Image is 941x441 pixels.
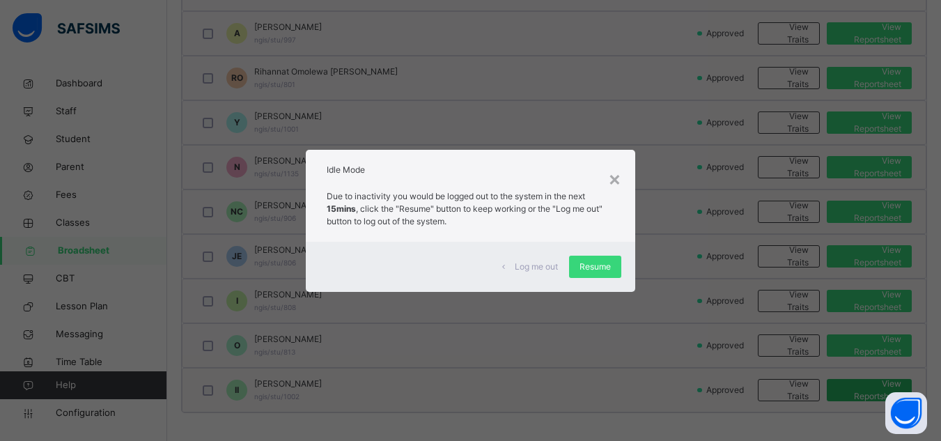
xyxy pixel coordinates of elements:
[580,261,611,273] span: Resume
[515,261,558,273] span: Log me out
[608,164,621,193] div: ×
[327,203,356,214] strong: 15mins
[885,392,927,434] button: Open asap
[327,190,614,228] p: Due to inactivity you would be logged out to the system in the next , click the "Resume" button t...
[327,164,614,176] h2: Idle Mode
